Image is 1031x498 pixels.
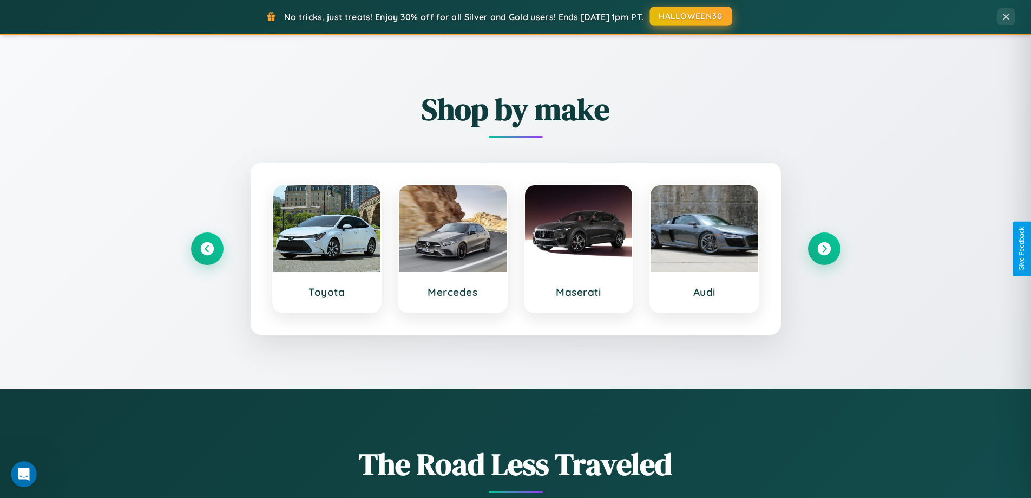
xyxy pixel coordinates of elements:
button: HALLOWEEN30 [650,7,732,26]
h3: Maserati [536,286,622,299]
h3: Mercedes [410,286,496,299]
h1: The Road Less Traveled [191,443,840,485]
div: Give Feedback [1018,227,1026,271]
h2: Shop by make [191,88,840,130]
h3: Audi [661,286,747,299]
h3: Toyota [284,286,370,299]
iframe: Intercom live chat [11,461,37,487]
span: No tricks, just treats! Enjoy 30% off for all Silver and Gold users! Ends [DATE] 1pm PT. [284,11,643,22]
